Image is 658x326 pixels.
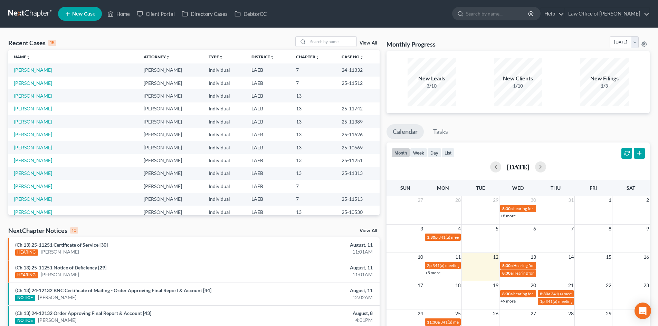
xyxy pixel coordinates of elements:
[540,299,545,304] span: 1p
[541,8,564,20] a: Help
[15,265,106,270] a: (Ch 13) 25-11251 Notice of Deficiency [29]
[565,8,649,20] a: Law Office of [PERSON_NAME]
[203,89,246,102] td: Individual
[138,180,203,192] td: [PERSON_NAME]
[133,8,178,20] a: Client Portal
[72,11,95,17] span: New Case
[15,287,211,293] a: (Ch 13) 24-12132 BNC Certificate of Mailing - Order Approving Final Report & Account [44]
[138,63,203,76] td: [PERSON_NAME]
[336,128,380,141] td: 25-11626
[14,131,52,137] a: [PERSON_NAME]
[290,193,336,206] td: 7
[14,119,52,125] a: [PERSON_NAME]
[417,281,424,289] span: 17
[590,185,597,191] span: Fri
[440,319,544,325] span: 341(a) meeting for [PERSON_NAME] & [PERSON_NAME]
[203,193,246,206] td: Individual
[432,263,499,268] span: 341(a) meeting for [PERSON_NAME]
[336,77,380,89] td: 25-11512
[246,115,290,128] td: LAEB
[427,124,454,139] a: Tasks
[14,183,52,189] a: [PERSON_NAME]
[14,54,30,59] a: Nameunfold_more
[360,41,377,46] a: View All
[500,213,516,218] a: +8 more
[15,310,151,316] a: (Ch 13) 24-12132 Order Approving Final Report & Account [43]
[608,225,612,233] span: 8
[387,124,424,139] a: Calendar
[336,141,380,154] td: 25-10669
[290,167,336,180] td: 13
[246,63,290,76] td: LAEB
[336,115,380,128] td: 25-11389
[138,128,203,141] td: [PERSON_NAME]
[570,225,574,233] span: 7
[568,253,574,261] span: 14
[41,271,79,278] a: [PERSON_NAME]
[246,89,290,102] td: LAEB
[258,241,373,248] div: August, 11
[492,196,499,204] span: 29
[551,291,618,296] span: 341(a) meeting for [PERSON_NAME]
[246,193,290,206] td: LAEB
[246,77,290,89] td: LAEB
[643,253,650,261] span: 16
[203,154,246,167] td: Individual
[400,185,410,191] span: Sun
[14,80,52,86] a: [PERSON_NAME]
[14,170,52,176] a: [PERSON_NAME]
[360,228,377,233] a: View All
[530,309,537,318] span: 27
[246,154,290,167] td: LAEB
[495,225,499,233] span: 5
[15,242,108,248] a: (Ch 13) 25-11251 Certificate of Service [30]
[512,185,524,191] span: Wed
[492,281,499,289] span: 19
[219,55,223,59] i: unfold_more
[258,287,373,294] div: August, 11
[551,185,561,191] span: Thu
[427,235,438,240] span: 1:30p
[290,77,336,89] td: 7
[144,54,170,59] a: Attorneyunfold_more
[38,294,76,301] a: [PERSON_NAME]
[457,225,461,233] span: 4
[138,141,203,154] td: [PERSON_NAME]
[408,75,456,82] div: New Leads
[246,167,290,180] td: LAEB
[138,89,203,102] td: [PERSON_NAME]
[635,303,651,319] div: Open Intercom Messenger
[580,75,629,82] div: New Filings
[251,54,274,59] a: Districtunfold_more
[530,196,537,204] span: 30
[336,102,380,115] td: 25-11742
[315,55,320,59] i: unfold_more
[203,102,246,115] td: Individual
[568,196,574,204] span: 31
[246,128,290,141] td: LAEB
[605,309,612,318] span: 29
[15,295,35,301] div: NOTICE
[70,227,78,234] div: 10
[203,77,246,89] td: Individual
[138,206,203,218] td: [PERSON_NAME]
[138,167,203,180] td: [PERSON_NAME]
[342,54,364,59] a: Case Nounfold_more
[360,55,364,59] i: unfold_more
[104,8,133,20] a: Home
[466,7,529,20] input: Search by name...
[540,291,550,296] span: 8:30a
[48,40,56,46] div: 15
[513,263,567,268] span: Hearing for [PERSON_NAME]
[296,54,320,59] a: Chapterunfold_more
[605,253,612,261] span: 15
[605,281,612,289] span: 22
[417,309,424,318] span: 24
[427,319,440,325] span: 11:30a
[138,77,203,89] td: [PERSON_NAME]
[530,253,537,261] span: 13
[476,185,485,191] span: Tue
[290,128,336,141] td: 13
[270,55,274,59] i: unfold_more
[336,193,380,206] td: 25-11513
